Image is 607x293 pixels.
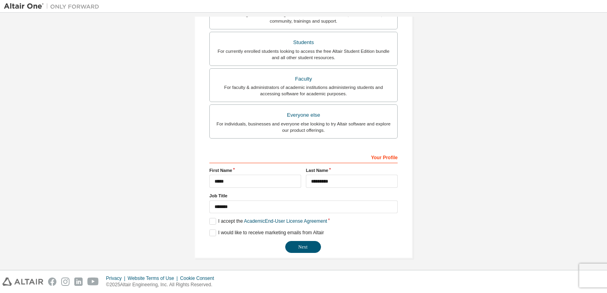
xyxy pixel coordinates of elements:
[306,167,398,173] label: Last Name
[209,229,324,236] label: I would like to receive marketing emails from Altair
[48,278,56,286] img: facebook.svg
[106,281,219,288] p: © 2025 Altair Engineering, Inc. All Rights Reserved.
[209,150,398,163] div: Your Profile
[209,193,398,199] label: Job Title
[215,84,392,97] div: For faculty & administrators of academic institutions administering students and accessing softwa...
[215,37,392,48] div: Students
[87,278,99,286] img: youtube.svg
[74,278,83,286] img: linkedin.svg
[128,275,180,281] div: Website Terms of Use
[215,110,392,121] div: Everyone else
[215,48,392,61] div: For currently enrolled students looking to access the free Altair Student Edition bundle and all ...
[106,275,128,281] div: Privacy
[215,12,392,24] div: For existing customers looking to access software downloads, HPC resources, community, trainings ...
[285,241,321,253] button: Next
[209,218,327,225] label: I accept the
[215,73,392,85] div: Faculty
[209,167,301,173] label: First Name
[215,121,392,133] div: For individuals, businesses and everyone else looking to try Altair software and explore our prod...
[180,275,218,281] div: Cookie Consent
[244,218,327,224] a: Academic End-User License Agreement
[4,2,103,10] img: Altair One
[2,278,43,286] img: altair_logo.svg
[61,278,70,286] img: instagram.svg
